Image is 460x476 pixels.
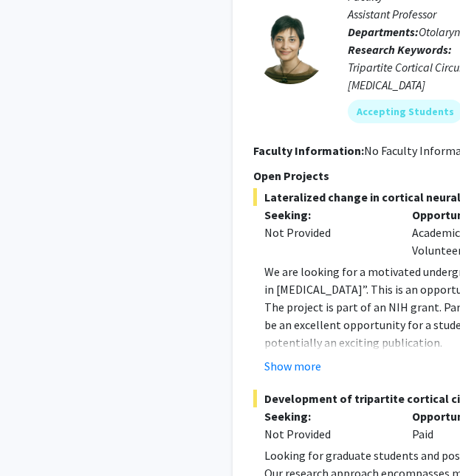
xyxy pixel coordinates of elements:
div: Not Provided [264,224,390,241]
b: Research Keywords: [348,42,452,57]
b: Departments: [348,24,419,39]
b: Faculty Information: [253,143,364,158]
button: Show more [264,357,321,375]
p: Seeking: [264,206,390,224]
div: Not Provided [264,425,390,443]
iframe: Chat [11,410,63,465]
p: Seeking: [264,407,390,425]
